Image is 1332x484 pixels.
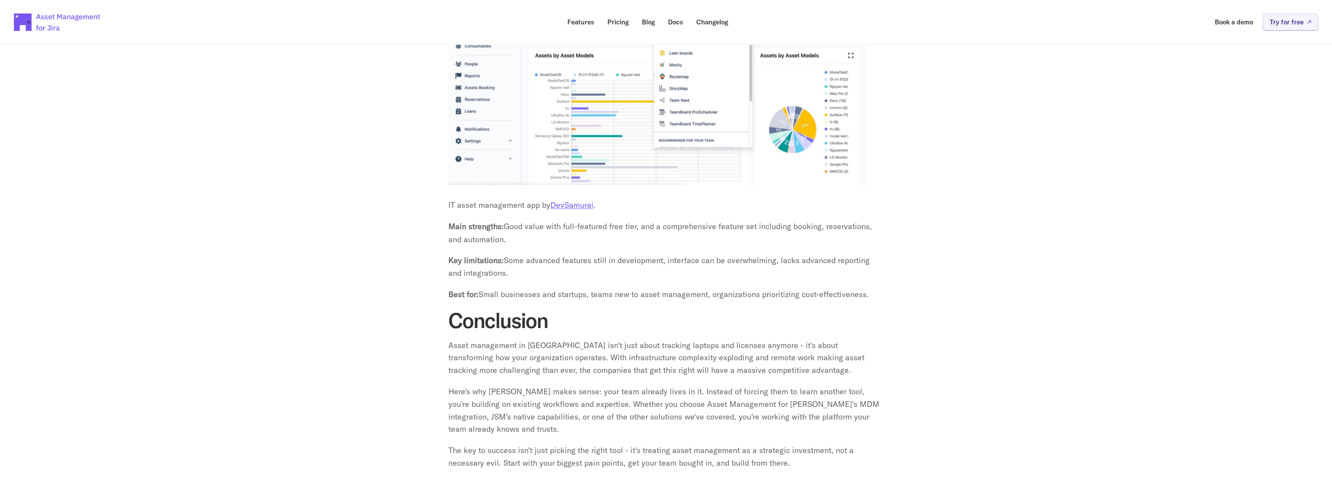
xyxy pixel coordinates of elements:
p: IT asset management app by . [448,199,884,212]
p: Pricing [607,19,629,25]
a: Try for free [1263,14,1318,30]
strong: Best for: [448,289,478,299]
p: Some advanced features still in development, interface can be overwhelming, lacks advanced report... [448,254,884,279]
p: Good value with full-featured free tier, and a comprehensive feature set including booking, reser... [448,220,884,246]
p: Here's why [PERSON_NAME] makes sense: your team already lives in it. Instead of forcing them to l... [448,385,884,435]
p: Small businesses and startups, teams new to asset management, organizations prioritizing cost-eff... [448,288,884,301]
p: Book a demo [1215,19,1253,25]
p: Blog [642,19,655,25]
p: The key to success isn't just picking the right tool - it's treating asset management as a strate... [448,444,884,469]
a: Features [561,14,600,30]
h2: Conclusion [448,309,884,330]
a: Changelog [690,14,734,30]
a: Blog [636,14,661,30]
strong: Key limitations: [448,255,504,265]
a: Docs [662,14,689,30]
a: Pricing [601,14,635,30]
a: Book a demo [1209,14,1259,30]
p: Changelog [696,19,728,25]
p: Docs [668,19,683,25]
p: Asset management in [GEOGRAPHIC_DATA] isn't just about tracking laptops and licenses anymore - it... [448,339,884,376]
p: Try for free [1270,19,1304,25]
a: DevSamurai [550,200,593,210]
strong: Main strengths: [448,221,504,231]
p: Features [567,19,594,25]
